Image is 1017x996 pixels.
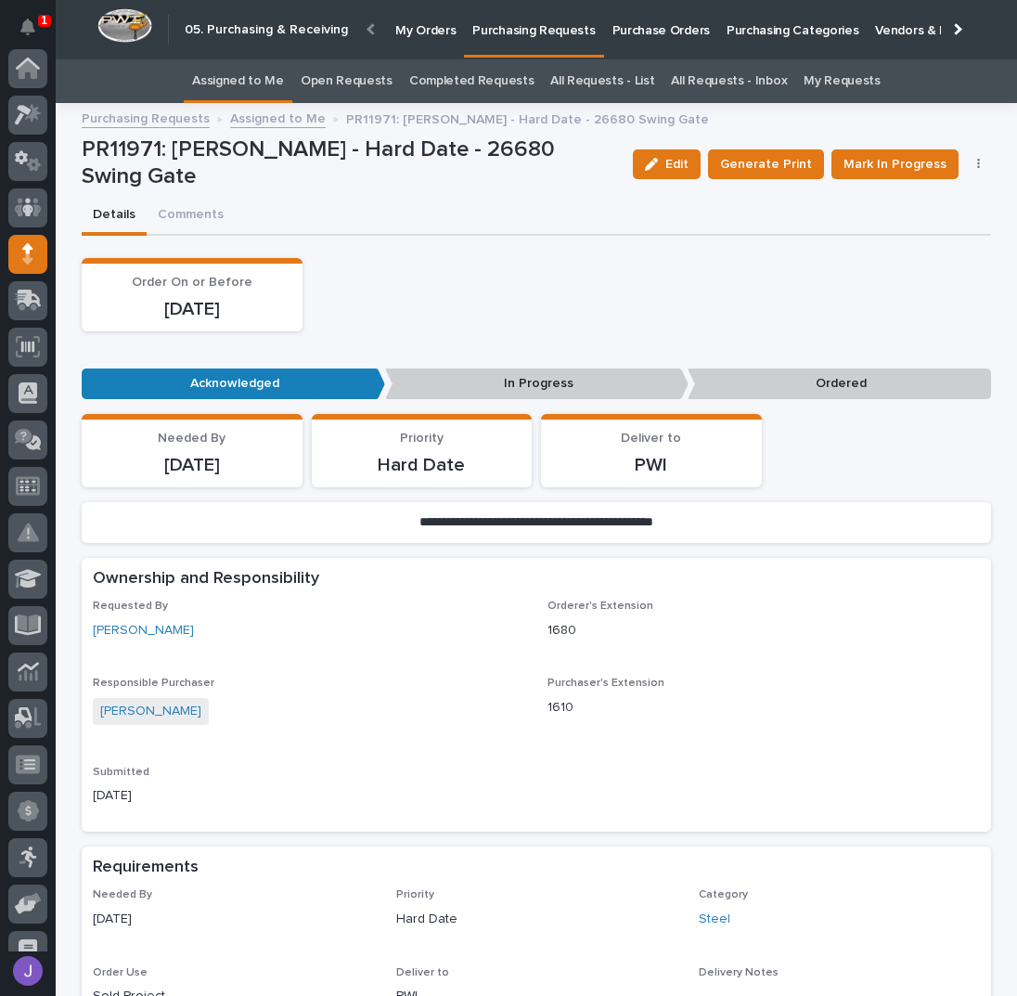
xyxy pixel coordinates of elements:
[93,621,194,640] a: [PERSON_NAME]
[230,107,326,128] a: Assigned to Me
[93,678,214,689] span: Responsible Purchaser
[699,967,779,978] span: Delivery Notes
[843,153,946,175] span: Mark In Progress
[396,889,434,900] span: Priority
[671,59,787,103] a: All Requests - Inbox
[301,59,393,103] a: Open Requests
[409,59,534,103] a: Completed Requests
[396,910,677,929] p: Hard Date
[100,702,201,721] a: [PERSON_NAME]
[93,858,199,878] h2: Requirements
[93,767,149,778] span: Submitted
[699,889,748,900] span: Category
[158,432,225,445] span: Needed By
[93,889,152,900] span: Needed By
[23,19,47,48] div: Notifications1
[831,149,959,179] button: Mark In Progress
[550,59,654,103] a: All Requests - List
[93,910,374,929] p: [DATE]
[8,951,47,990] button: users-avatar
[547,678,664,689] span: Purchaser's Extension
[633,149,701,179] button: Edit
[97,8,152,43] img: Workspace Logo
[93,601,168,612] span: Requested By
[547,621,980,640] p: 1680
[82,107,210,128] a: Purchasing Requests
[804,59,881,103] a: My Requests
[396,967,449,978] span: Deliver to
[547,601,653,612] span: Orderer's Extension
[547,698,980,718] p: 1610
[93,786,525,806] p: [DATE]
[385,369,689,399] p: In Progress
[82,197,147,236] button: Details
[346,108,709,128] p: PR11971: [PERSON_NAME] - Hard Date - 26680 Swing Gate
[621,432,681,445] span: Deliver to
[41,14,47,27] p: 1
[688,369,991,399] p: Ordered
[8,7,47,46] button: Notifications
[93,967,148,978] span: Order Use
[400,432,444,445] span: Priority
[708,149,824,179] button: Generate Print
[93,454,291,476] p: [DATE]
[323,454,521,476] p: Hard Date
[93,569,319,589] h2: Ownership and Responsibility
[82,369,385,399] p: Acknowledged
[132,276,252,289] span: Order On or Before
[665,156,689,173] span: Edit
[93,298,291,320] p: [DATE]
[699,910,730,929] a: Steel
[147,197,235,236] button: Comments
[720,153,812,175] span: Generate Print
[192,59,284,103] a: Assigned to Me
[82,136,618,190] p: PR11971: [PERSON_NAME] - Hard Date - 26680 Swing Gate
[552,454,751,476] p: PWI
[185,22,348,38] h2: 05. Purchasing & Receiving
